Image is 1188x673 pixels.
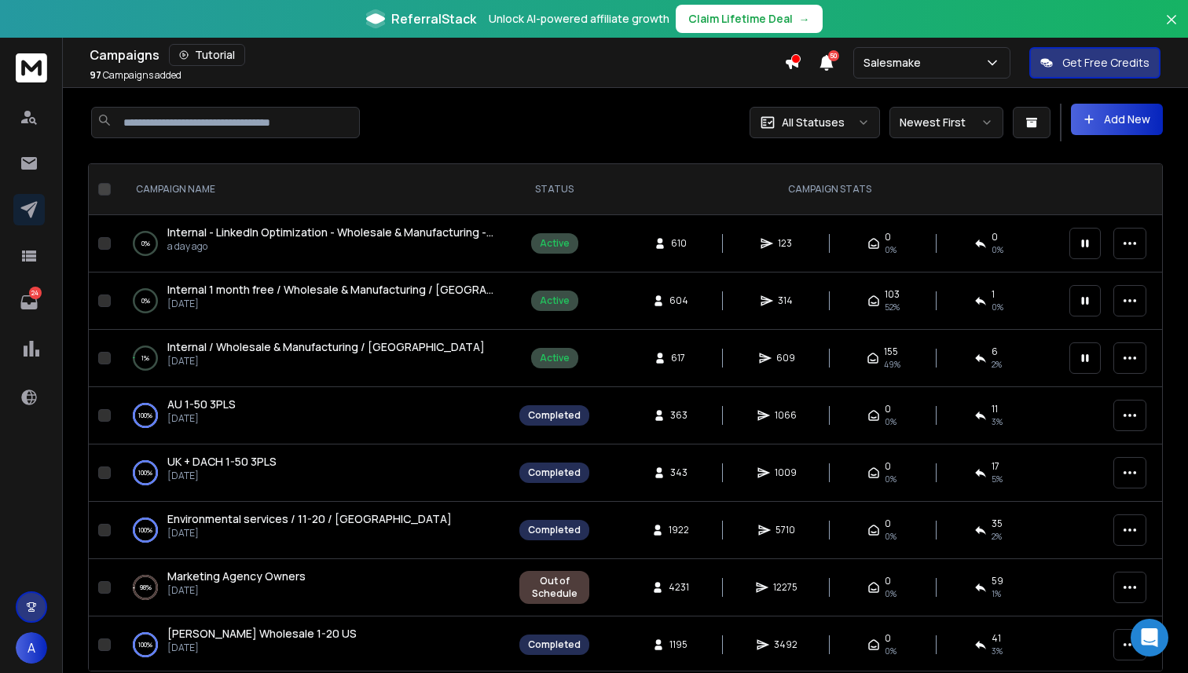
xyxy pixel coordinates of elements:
[599,164,1060,215] th: CAMPAIGN STATS
[141,236,150,251] p: 0 %
[528,409,581,422] div: Completed
[90,68,101,82] span: 97
[992,415,1003,428] span: 3 %
[117,330,510,387] td: 1%Internal / Wholesale & Manufacturing / [GEOGRAPHIC_DATA][DATE]
[167,642,357,654] p: [DATE]
[992,518,1003,530] span: 35
[167,626,357,642] a: [PERSON_NAME] Wholesale 1-20 US
[528,575,581,600] div: Out of Schedule
[885,288,900,301] span: 103
[885,403,891,415] span: 0
[885,518,891,530] span: 0
[528,524,581,536] div: Completed
[510,164,599,215] th: STATUS
[167,339,485,355] a: Internal / Wholesale & Manufacturing / [GEOGRAPHIC_DATA]
[167,454,277,470] a: UK + DACH 1-50 3PLS
[670,409,687,422] span: 363
[671,352,687,364] span: 617
[540,352,570,364] div: Active
[992,632,1001,645] span: 41
[775,409,797,422] span: 1066
[117,444,510,502] td: 100%UK + DACH 1-50 3PLS[DATE]
[167,225,606,240] span: Internal - LinkedIn Optimization - Wholesale & Manufacturing - [GEOGRAPHIC_DATA]
[391,9,476,28] span: ReferralStack
[117,559,510,616] td: 98%Marketing Agency Owners[DATE]
[884,358,900,371] span: 49 %
[1161,9,1182,47] button: Close banner
[992,575,1003,587] span: 59
[167,282,552,297] span: Internal 1 month free / Wholesale & Manufacturing / [GEOGRAPHIC_DATA]
[138,465,152,481] p: 100 %
[776,352,795,364] span: 609
[1062,55,1149,71] p: Get Free Credits
[167,569,306,584] a: Marketing Agency Owners
[167,584,306,597] p: [DATE]
[90,44,784,66] div: Campaigns
[16,632,47,664] button: A
[889,107,1003,138] button: Newest First
[992,645,1003,657] span: 3 %
[885,415,896,428] span: 0%
[167,511,452,526] span: Environmental services / 11-20 / [GEOGRAPHIC_DATA]
[885,231,891,243] span: 0
[992,587,1001,600] span: 1 %
[167,626,357,641] span: [PERSON_NAME] Wholesale 1-20 US
[669,638,687,651] span: 1195
[167,511,452,527] a: Environmental services / 11-20 / [GEOGRAPHIC_DATA]
[669,524,689,536] span: 1922
[884,346,898,358] span: 155
[992,301,1003,313] span: 0 %
[885,632,891,645] span: 0
[167,339,485,354] span: Internal / Wholesale & Manufacturing / [GEOGRAPHIC_DATA]
[138,408,152,423] p: 100 %
[885,473,896,485] span: 0%
[167,225,494,240] a: Internal - LinkedIn Optimization - Wholesale & Manufacturing - [GEOGRAPHIC_DATA]
[885,530,896,543] span: 0%
[141,350,149,366] p: 1 %
[117,272,510,330] td: 0%Internal 1 month free / Wholesale & Manufacturing / [GEOGRAPHIC_DATA][DATE]
[885,587,896,600] span: 0%
[782,115,845,130] p: All Statuses
[992,460,999,473] span: 17
[169,44,245,66] button: Tutorial
[29,287,42,299] p: 24
[540,294,570,307] div: Active
[992,358,1002,371] span: 2 %
[1131,619,1168,657] div: Open Intercom Messenger
[167,397,236,412] a: AU 1-50 3PLS
[138,522,152,538] p: 100 %
[669,581,689,594] span: 4231
[885,575,891,587] span: 0
[992,243,1003,256] span: 0 %
[773,581,797,594] span: 12275
[167,412,236,425] p: [DATE]
[992,231,998,243] span: 0
[117,387,510,444] td: 100%AU 1-50 3PLS[DATE]
[863,55,927,71] p: Salesmake
[167,454,277,469] span: UK + DACH 1-50 3PLS
[774,638,797,651] span: 3492
[167,470,277,482] p: [DATE]
[528,638,581,651] div: Completed
[778,294,794,307] span: 314
[828,50,839,61] span: 50
[676,5,823,33] button: Claim Lifetime Deal→
[141,293,150,309] p: 0 %
[669,294,688,307] span: 604
[167,240,494,253] p: a day ago
[167,527,452,539] p: [DATE]
[528,466,581,479] div: Completed
[167,282,494,298] a: Internal 1 month free / Wholesale & Manufacturing / [GEOGRAPHIC_DATA]
[992,473,1003,485] span: 5 %
[540,237,570,250] div: Active
[885,645,896,657] span: 0%
[992,288,995,301] span: 1
[117,502,510,559] td: 100%Environmental services / 11-20 / [GEOGRAPHIC_DATA][DATE]
[117,164,510,215] th: CAMPAIGN NAME
[489,11,669,27] p: Unlock AI-powered affiliate growth
[992,403,998,415] span: 11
